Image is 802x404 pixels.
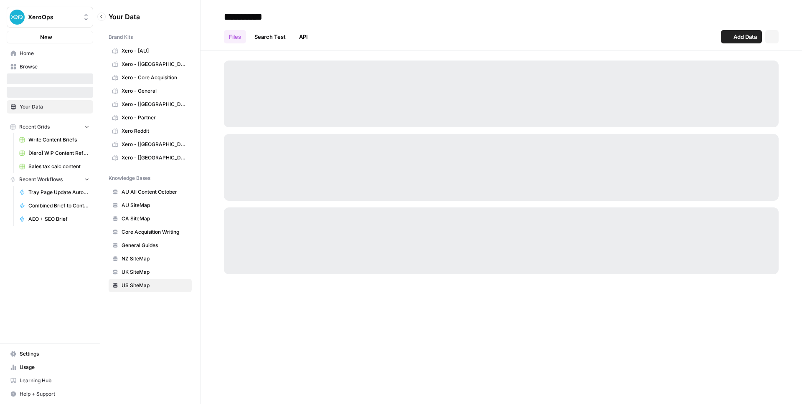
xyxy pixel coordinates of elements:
button: Recent Grids [7,121,93,133]
span: Xero - [[GEOGRAPHIC_DATA]] [122,101,188,108]
a: CA SiteMap [109,212,192,225]
a: Xero - [[GEOGRAPHIC_DATA]] [109,98,192,111]
a: Xero - Partner [109,111,192,124]
span: Help + Support [20,390,89,398]
a: API [294,30,313,43]
a: Xero - [AU] [109,44,192,58]
a: Xero - [[GEOGRAPHIC_DATA]] [109,58,192,71]
a: AEO + SEO Brief [15,212,93,226]
span: Browse [20,63,89,71]
a: Xero - [[GEOGRAPHIC_DATA]] [109,138,192,151]
span: Tray Page Update Automation [28,189,89,196]
button: Help + Support [7,387,93,401]
span: Home [20,50,89,57]
span: UK SiteMap [122,268,188,276]
a: Your Data [7,100,93,114]
span: Xero - [AU] [122,47,188,55]
a: Files [224,30,246,43]
span: Sales tax calc content [28,163,89,170]
a: AU All Content October [109,185,192,199]
a: Home [7,47,93,60]
a: Xero - Core Acquisition [109,71,192,84]
span: Add Data [733,33,757,41]
span: Recent Workflows [19,176,63,183]
button: New [7,31,93,43]
span: Xero - [[GEOGRAPHIC_DATA]] [122,154,188,162]
span: Xero - Core Acquisition [122,74,188,81]
span: Knowledge Bases [109,174,150,182]
a: Core Acquisition Writing [109,225,192,239]
a: Browse [7,60,93,73]
span: Xero - Partner [122,114,188,121]
a: UK SiteMap [109,265,192,279]
a: Settings [7,347,93,361]
span: Learning Hub [20,377,89,384]
span: General Guides [122,242,188,249]
span: Your Data [109,12,182,22]
span: XeroOps [28,13,79,21]
button: Add Data [721,30,762,43]
span: NZ SiteMap [122,255,188,263]
img: XeroOps Logo [10,10,25,25]
span: Settings [20,350,89,358]
span: Xero Reddit [122,127,188,135]
span: Xero - General [122,87,188,95]
span: Recent Grids [19,123,50,131]
a: Xero - General [109,84,192,98]
a: Combined Brief to Content [15,199,93,212]
a: US SiteMap [109,279,192,292]
a: Search Test [249,30,291,43]
span: Usage [20,364,89,371]
a: Write Content Briefs [15,133,93,146]
a: General Guides [109,239,192,252]
a: AU SiteMap [109,199,192,212]
span: US SiteMap [122,282,188,289]
a: Xero Reddit [109,124,192,138]
a: NZ SiteMap [109,252,192,265]
span: AU All Content October [122,188,188,196]
span: Write Content Briefs [28,136,89,144]
span: Core Acquisition Writing [122,228,188,236]
span: Your Data [20,103,89,111]
span: Xero - [[GEOGRAPHIC_DATA]] [122,61,188,68]
a: Tray Page Update Automation [15,186,93,199]
span: Combined Brief to Content [28,202,89,210]
a: Learning Hub [7,374,93,387]
button: Recent Workflows [7,173,93,186]
button: Workspace: XeroOps [7,7,93,28]
span: Xero - [[GEOGRAPHIC_DATA]] [122,141,188,148]
span: Brand Kits [109,33,133,41]
a: Sales tax calc content [15,160,93,173]
a: Xero - [[GEOGRAPHIC_DATA]] [109,151,192,164]
a: Usage [7,361,93,374]
span: AU SiteMap [122,202,188,209]
span: CA SiteMap [122,215,188,222]
span: New [40,33,52,41]
span: [Xero] WIP Content Refresh [28,149,89,157]
a: [Xero] WIP Content Refresh [15,146,93,160]
span: AEO + SEO Brief [28,215,89,223]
